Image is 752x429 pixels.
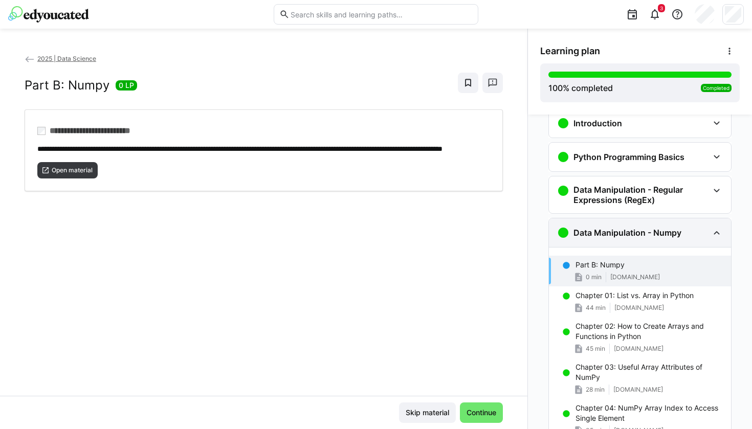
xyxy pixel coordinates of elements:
span: 0 min [586,273,602,281]
span: Continue [465,408,498,418]
span: [DOMAIN_NAME] [613,386,663,394]
span: Skip material [404,408,451,418]
span: Open material [51,166,94,174]
button: Open material [37,162,98,178]
p: Chapter 03: Useful Array Attributes of NumPy [576,362,723,382]
div: % completed [548,82,613,94]
span: [DOMAIN_NAME] [610,273,660,281]
input: Search skills and learning paths… [290,10,473,19]
span: Completed [703,85,729,91]
h3: Data Manipulation - Regular Expressions (RegEx) [573,185,709,205]
p: Chapter 01: List vs. Array in Python [576,290,694,301]
p: Chapter 02: How to Create Arrays and Functions in Python [576,321,723,342]
span: 44 min [586,304,606,312]
a: 2025 | Data Science [25,55,96,62]
button: Continue [460,402,503,423]
h3: Introduction [573,118,622,128]
h3: Data Manipulation - Numpy [573,228,681,238]
span: 28 min [586,386,605,394]
p: Chapter 04: NumPy Array Index to Access Single Element [576,403,723,423]
span: 3 [660,5,663,11]
h2: Part B: Numpy [25,78,109,93]
span: 0 LP [119,80,134,91]
h3: Python Programming Basics [573,152,684,162]
p: Part B: Numpy [576,260,625,270]
span: 100 [548,83,563,93]
button: Skip material [399,402,456,423]
span: [DOMAIN_NAME] [614,304,664,312]
span: 45 min [586,345,605,353]
span: Learning plan [540,46,600,57]
span: 2025 | Data Science [37,55,96,62]
span: [DOMAIN_NAME] [614,345,663,353]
